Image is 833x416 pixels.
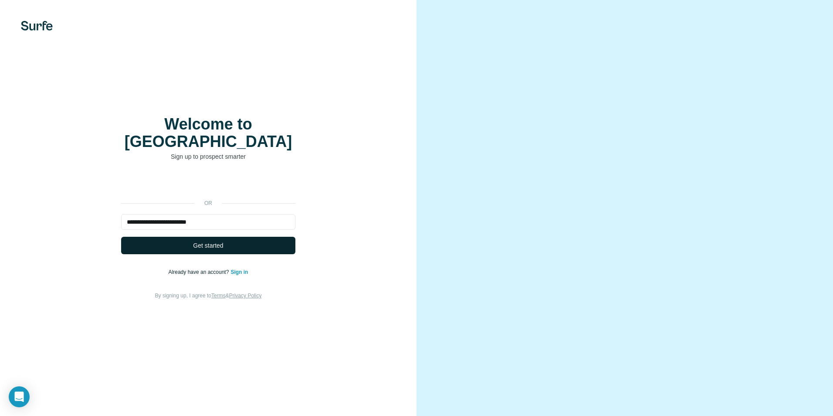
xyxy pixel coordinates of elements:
iframe: Sign in with Google Button [117,174,300,193]
p: Sign up to prospect smarter [121,152,295,161]
a: Terms [211,293,226,299]
h1: Welcome to [GEOGRAPHIC_DATA] [121,116,295,150]
img: Surfe's logo [21,21,53,31]
iframe: Sign in with Google Dialog [654,9,824,110]
span: Get started [193,241,223,250]
button: Get started [121,237,295,254]
a: Privacy Policy [229,293,262,299]
p: or [194,199,222,207]
a: Sign in [230,269,248,275]
span: Already have an account? [169,269,231,275]
div: Open Intercom Messenger [9,386,30,407]
span: By signing up, I agree to & [155,293,262,299]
